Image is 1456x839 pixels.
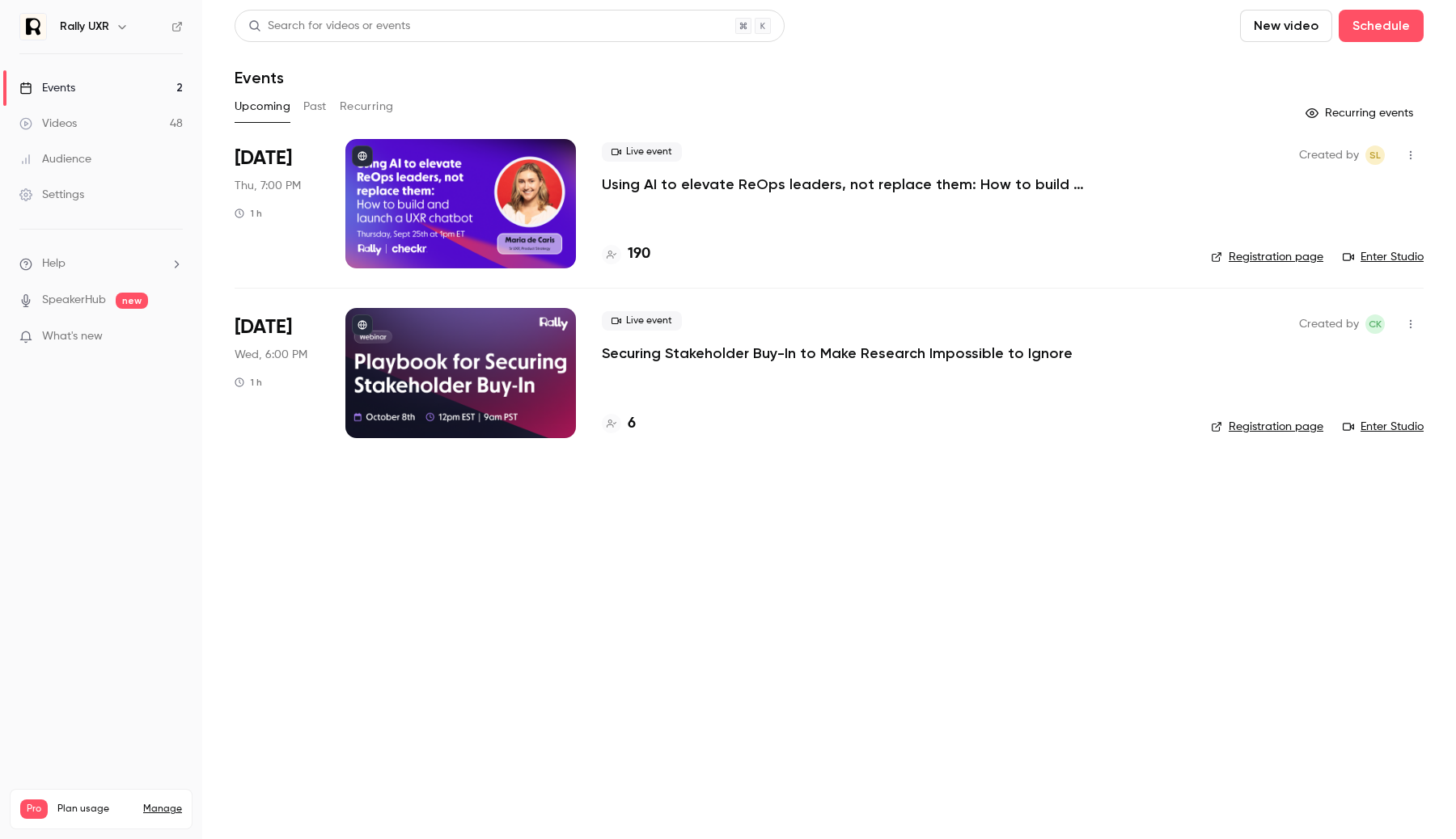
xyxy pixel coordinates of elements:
span: Sydney Lawson [1365,145,1385,165]
span: Thu, 7:00 PM [235,178,301,194]
button: Schedule [1339,10,1424,42]
div: Sep 25 Thu, 1:00 PM (America/Toronto) [235,139,320,268]
h4: 190 [628,243,650,265]
h4: 6 [628,413,636,435]
a: Enter Studio [1343,419,1424,435]
span: Caroline Kearney [1365,314,1385,334]
span: new [116,293,148,309]
span: Live event [602,142,682,162]
button: Past [303,94,327,120]
h1: Events [235,68,284,87]
a: Registration page [1211,249,1323,265]
span: [DATE] [235,145,292,171]
div: Videos [19,116,77,132]
span: Plan usage [57,803,133,816]
span: [DATE] [235,314,292,340]
div: Settings [19,187,84,203]
iframe: Noticeable Trigger [163,330,183,344]
h6: Rally UXR [60,19,109,35]
button: Recurring events [1298,100,1424,126]
div: Search for videos or events [248,18,410,35]
a: 190 [602,243,650,265]
a: 6 [602,413,636,435]
span: Created by [1299,145,1359,165]
div: 1 h [235,376,262,389]
button: Upcoming [235,94,290,120]
div: Oct 8 Wed, 12:00 PM (America/New York) [235,308,320,437]
a: Using AI to elevate ReOps leaders, not replace them: How to build and launch a UXR chatbot [602,175,1087,194]
a: Enter Studio [1343,249,1424,265]
span: What's new [42,328,103,345]
a: Manage [143,803,182,816]
a: Securing Stakeholder Buy-In to Make Research Impossible to Ignore [602,344,1073,363]
li: help-dropdown-opener [19,255,183,272]
button: Recurring [340,94,394,120]
span: Live event [602,311,682,331]
span: Wed, 6:00 PM [235,347,307,363]
img: Rally UXR [20,14,46,40]
span: CK [1369,314,1382,334]
div: Events [19,80,75,96]
span: Pro [20,799,48,819]
span: Created by [1299,314,1359,334]
a: SpeakerHub [42,292,106,309]
span: SL [1369,145,1381,165]
div: 1 h [235,207,262,220]
a: Registration page [1211,419,1323,435]
button: New video [1240,10,1332,42]
div: Audience [19,151,91,167]
span: Help [42,255,66,272]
